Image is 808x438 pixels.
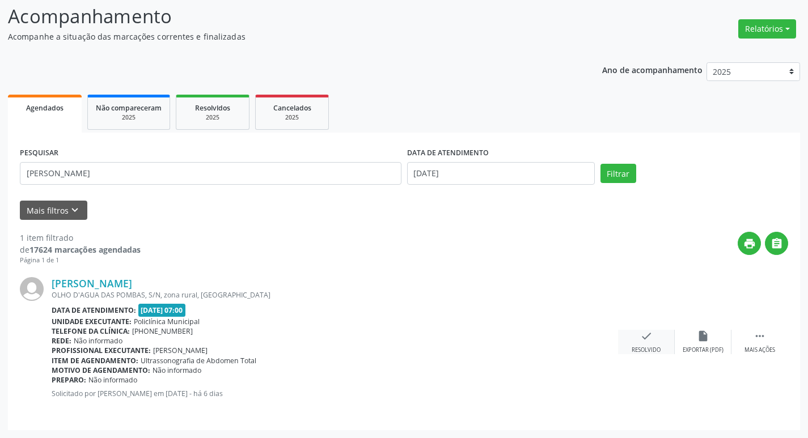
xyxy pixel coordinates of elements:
span: Policlínica Municipal [134,317,200,326]
span: Não informado [74,336,122,346]
span: [PERSON_NAME] [153,346,208,355]
span: Ultrassonografia de Abdomen Total [141,356,256,365]
i:  [754,330,766,342]
div: Mais ações [744,346,775,354]
div: OLHO D'AGUA DAS POMBAS, S/N, zona rural, [GEOGRAPHIC_DATA] [52,290,618,300]
i: print [743,237,756,250]
b: Telefone da clínica: [52,326,130,336]
label: DATA DE ATENDIMENTO [407,144,489,162]
button:  [765,232,788,255]
input: Selecione um intervalo [407,162,595,185]
b: Profissional executante: [52,346,151,355]
span: Não informado [88,375,137,385]
span: Resolvidos [195,103,230,113]
div: Resolvido [632,346,661,354]
div: de [20,244,141,256]
input: Nome, CNS [20,162,401,185]
b: Unidade executante: [52,317,132,326]
i: check [640,330,653,342]
button: Relatórios [738,19,796,39]
div: 2025 [96,113,162,122]
p: Ano de acompanhamento [602,62,703,76]
div: 2025 [184,113,241,122]
strong: 17624 marcações agendadas [29,244,141,255]
div: Página 1 de 1 [20,256,141,265]
img: img [20,277,44,301]
button: Filtrar [600,164,636,183]
span: Agendados [26,103,64,113]
p: Acompanhamento [8,2,562,31]
div: 2025 [264,113,320,122]
b: Rede: [52,336,71,346]
button: print [738,232,761,255]
a: [PERSON_NAME] [52,277,132,290]
label: PESQUISAR [20,144,58,162]
span: Não compareceram [96,103,162,113]
p: Acompanhe a situação das marcações correntes e finalizadas [8,31,562,42]
i:  [771,237,783,250]
b: Data de atendimento: [52,305,136,315]
span: [DATE] 07:00 [138,304,186,317]
span: [PHONE_NUMBER] [132,326,193,336]
i: keyboard_arrow_down [69,204,81,216]
button: Mais filtroskeyboard_arrow_down [20,201,87,220]
div: Exportar (PDF) [683,346,724,354]
div: 1 item filtrado [20,232,141,244]
b: Motivo de agendamento: [52,365,150,375]
b: Preparo: [52,375,86,385]
span: Cancelados [273,103,311,113]
span: Não informado [153,365,201,375]
b: Item de agendamento: [52,356,138,365]
i: insert_drive_file [697,330,709,342]
p: Solicitado por [PERSON_NAME] em [DATE] - há 6 dias [52,389,618,398]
